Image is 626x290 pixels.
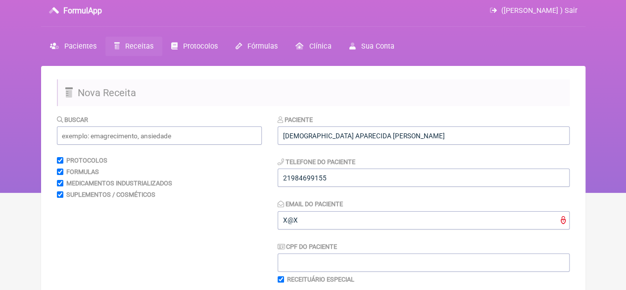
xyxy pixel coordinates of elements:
[125,42,153,51] span: Receitas
[287,276,354,283] label: Receituário Especial
[247,42,278,51] span: Fórmulas
[162,37,227,56] a: Protocolos
[278,200,343,208] label: Email do Paciente
[66,168,99,175] label: Formulas
[278,243,337,250] label: CPF do Paciente
[183,42,218,51] span: Protocolos
[340,37,403,56] a: Sua Conta
[57,116,89,123] label: Buscar
[490,6,577,15] a: ([PERSON_NAME] ) Sair
[41,37,105,56] a: Pacientes
[66,191,155,198] label: Suplementos / Cosméticos
[287,37,340,56] a: Clínica
[66,179,172,187] label: Medicamentos Industrializados
[501,6,578,15] span: ([PERSON_NAME] ) Sair
[227,37,287,56] a: Fórmulas
[105,37,162,56] a: Receitas
[57,126,262,145] input: exemplo: emagrecimento, ansiedade
[63,6,102,15] h3: FormulApp
[278,158,355,166] label: Telefone do Paciente
[309,42,331,51] span: Clínica
[66,157,107,164] label: Protocolos
[64,42,96,51] span: Pacientes
[57,79,570,106] h2: Nova Receita
[278,116,313,123] label: Paciente
[361,42,394,51] span: Sua Conta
